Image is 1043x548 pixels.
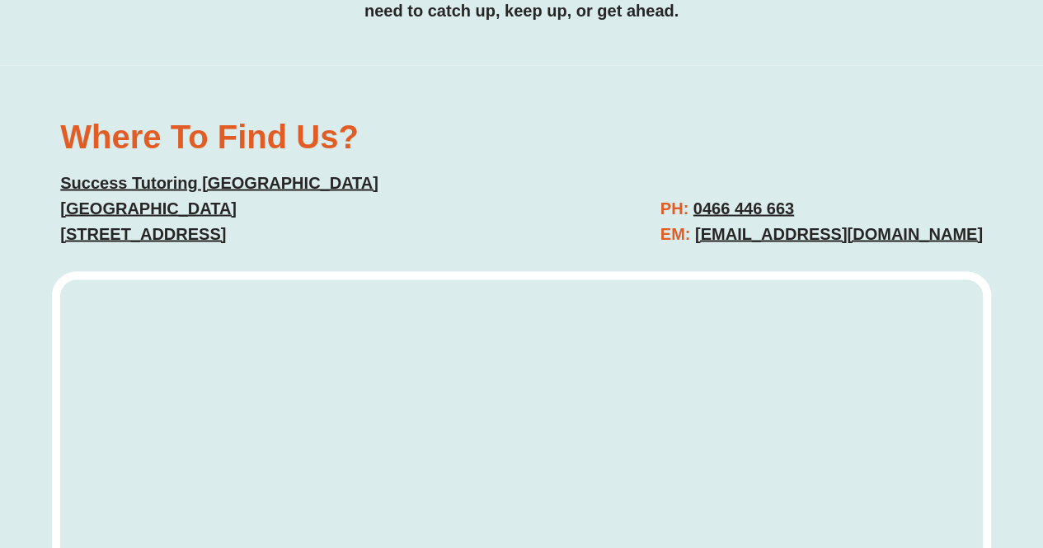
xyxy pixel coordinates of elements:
h2: Where To Find Us? [60,120,505,153]
a: Success Tutoring [GEOGRAPHIC_DATA] [GEOGRAPHIC_DATA][STREET_ADDRESS] [60,173,378,242]
u: Success Tutoring [GEOGRAPHIC_DATA] [GEOGRAPHIC_DATA] [60,173,378,217]
a: 0466 446 663 [693,199,794,217]
iframe: Chat Widget [768,362,1043,548]
a: [EMAIL_ADDRESS][DOMAIN_NAME] [695,224,983,242]
u: [STREET_ADDRESS] [60,224,226,242]
span: EM: [660,224,691,242]
span: PH: [660,199,688,217]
